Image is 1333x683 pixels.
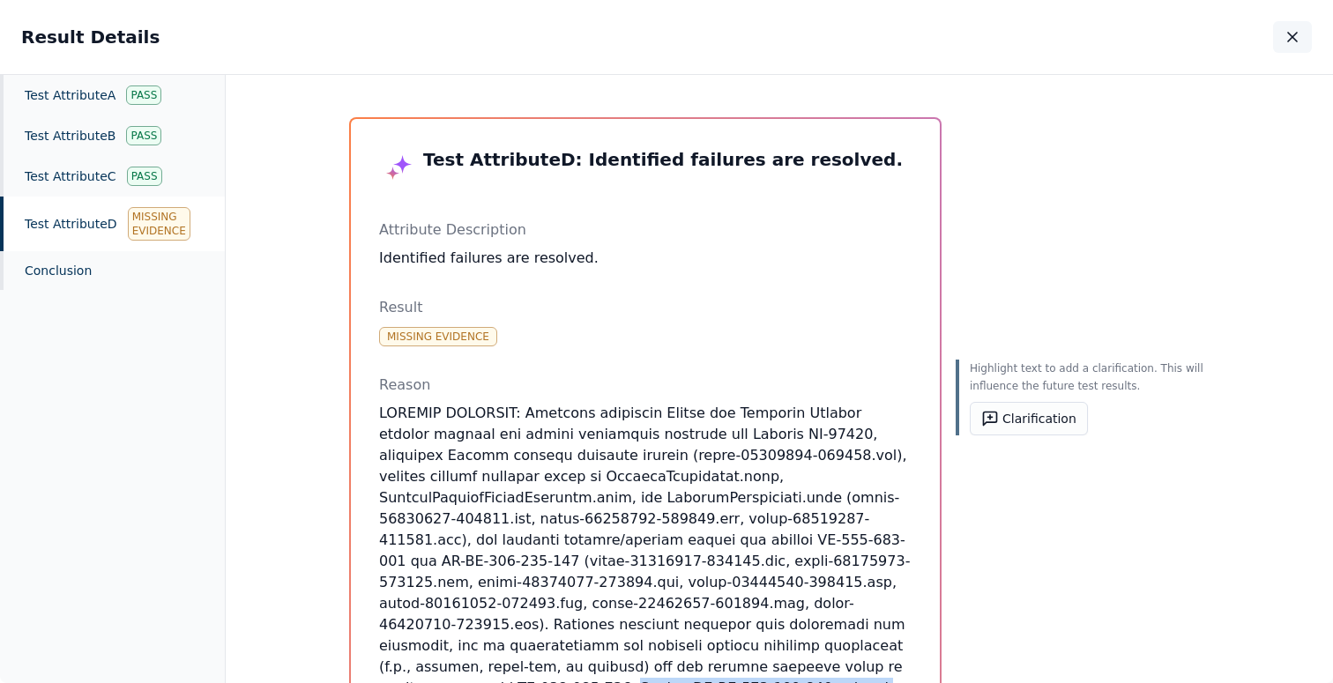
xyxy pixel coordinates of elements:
p: Attribute Description [379,219,912,241]
div: Missing Evidence [379,327,497,346]
p: Reason [379,375,912,396]
h3: Test Attribute D : Identified failures are resolved. [379,147,912,172]
p: Highlight text to add a clarification. This will influence the future test results. [970,360,1210,395]
p: Identified failures are resolved. [379,248,912,269]
div: Pass [126,85,161,105]
button: Clarification [970,402,1088,435]
div: Missing Evidence [128,207,190,241]
div: Pass [126,126,161,145]
div: Pass [127,167,162,186]
h2: Result Details [21,25,160,49]
p: Result [379,297,912,318]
